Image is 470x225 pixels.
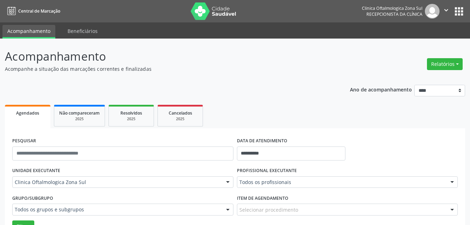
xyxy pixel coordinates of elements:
[59,116,100,122] div: 2025
[16,110,39,116] span: Agendados
[2,25,55,39] a: Acompanhamento
[239,206,298,213] span: Selecionar procedimento
[12,136,36,146] label: PESQUISAR
[427,58,463,70] button: Relatórios
[163,116,198,122] div: 2025
[120,110,142,116] span: Resolvidos
[114,116,149,122] div: 2025
[59,110,100,116] span: Não compareceram
[442,6,450,14] i: 
[425,4,440,19] img: img
[237,136,287,146] label: DATA DE ATENDIMENTO
[440,4,453,19] button: 
[12,165,60,176] label: UNIDADE EXECUTANTE
[453,5,465,18] button: apps
[5,65,327,73] p: Acompanhe a situação das marcações correntes e finalizadas
[5,5,60,17] a: Central de Marcação
[366,11,422,17] span: Recepcionista da clínica
[169,110,192,116] span: Cancelados
[239,179,444,186] span: Todos os profissionais
[15,179,219,186] span: Clinica Oftalmologica Zona Sul
[18,8,60,14] span: Central de Marcação
[63,25,103,37] a: Beneficiários
[362,5,422,11] div: Clinica Oftalmologica Zona Sul
[15,206,219,213] span: Todos os grupos e subgrupos
[12,193,53,204] label: Grupo/Subgrupo
[350,85,412,94] p: Ano de acompanhamento
[237,193,288,204] label: Item de agendamento
[237,165,297,176] label: PROFISSIONAL EXECUTANTE
[5,48,327,65] p: Acompanhamento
